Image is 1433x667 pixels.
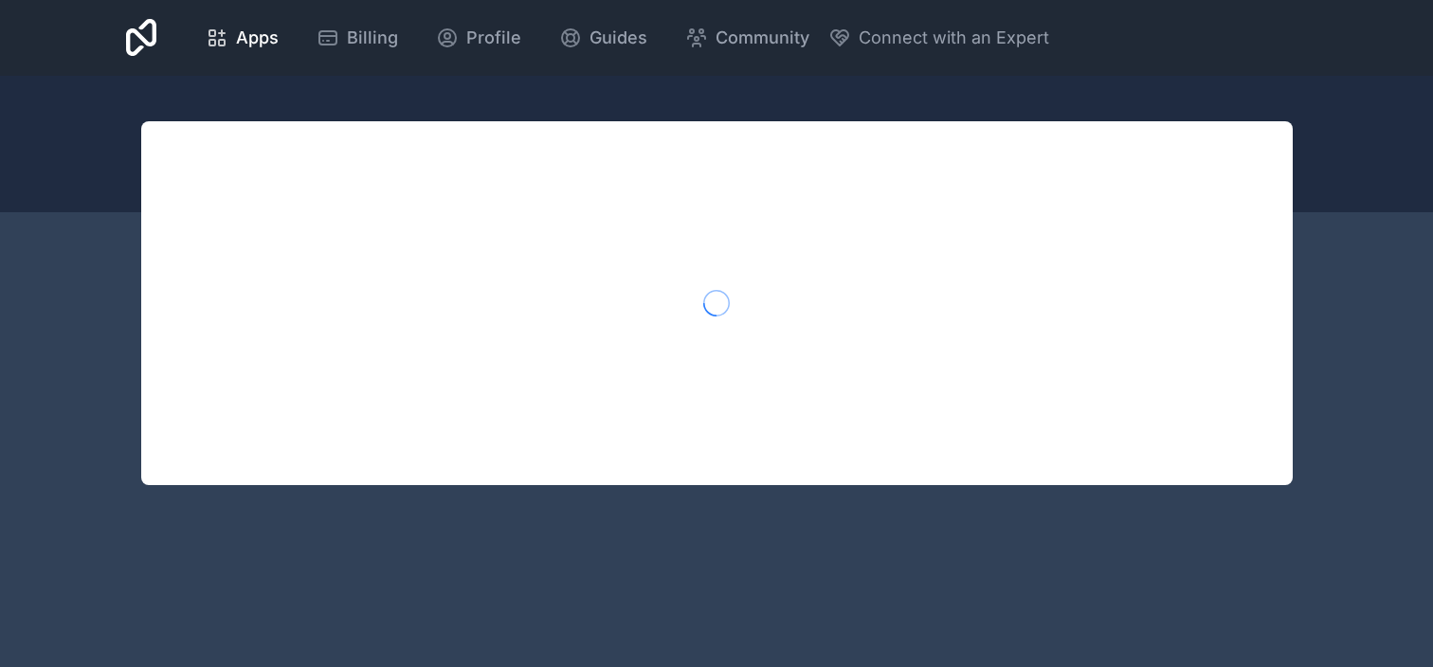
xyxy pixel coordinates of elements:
[347,25,398,51] span: Billing
[190,17,294,59] a: Apps
[670,17,825,59] a: Community
[716,25,809,51] span: Community
[590,25,647,51] span: Guides
[544,17,662,59] a: Guides
[236,25,279,51] span: Apps
[301,17,413,59] a: Billing
[859,25,1049,51] span: Connect with an Expert
[466,25,521,51] span: Profile
[421,17,536,59] a: Profile
[828,25,1049,51] button: Connect with an Expert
